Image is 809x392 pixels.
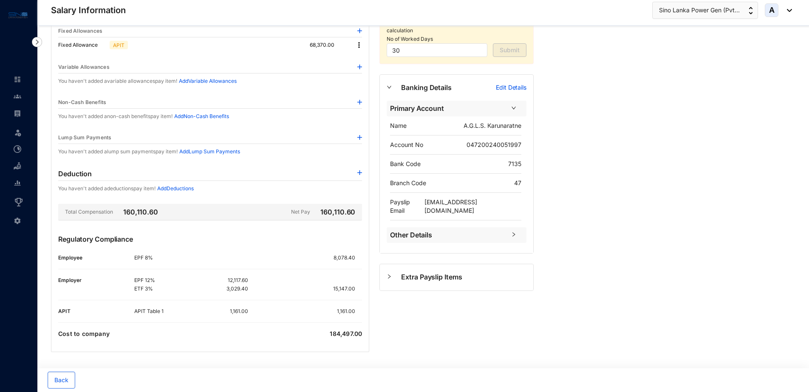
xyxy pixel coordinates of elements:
span: Banking Details [401,82,496,93]
p: Net Pay [291,207,317,217]
p: 184,497.00 [330,330,362,338]
span: Primary Account [390,103,506,114]
p: Edit Details [496,83,526,92]
span: [EMAIL_ADDRESS][DOMAIN_NAME] [424,198,477,214]
p: Add Lump Sum Payments [179,147,240,156]
p: 12,117.60 [228,276,248,285]
li: Time Attendance [7,141,27,158]
li: Contacts [7,88,27,105]
img: home-unselected.a29eae3204392db15eaf.svg [14,76,21,83]
p: Lump Sum Payments [58,133,111,142]
img: plus-blue.82faced185f92b6205e0ad2e478a7993.svg [357,65,362,69]
span: Back [54,376,68,384]
p: 1,161.00 [337,307,362,316]
p: You haven't added a non-cash benefits pay item! [58,112,173,121]
span: Extra Payslip Items [401,272,526,282]
img: report-unselected.e6a6b4230fc7da01f883.svg [14,179,21,187]
li: Home [7,71,27,88]
p: You haven't added a variable allowances pay item! [58,77,177,85]
p: Payslip Email [390,198,424,215]
p: You haven't added a deductions pay item! [58,184,156,193]
p: Employee [58,254,134,262]
p: No of Worked Days [387,35,526,43]
span: right [511,105,516,110]
p: Variable Allowances [58,63,110,71]
li: Reports [7,175,27,192]
img: logo [8,10,28,20]
p: Employer [58,276,134,285]
p: ETF 3% [134,285,191,293]
p: 8,078.40 [334,254,362,262]
p: You haven't added a lump sum payments pay item! [58,147,178,156]
li: Payroll [7,105,27,122]
img: up-down-arrow.74152d26bf9780fbf563ca9c90304185.svg [749,7,753,14]
img: plus-blue.82faced185f92b6205e0ad2e478a7993.svg [357,135,362,140]
p: Regulatory Compliance [58,234,362,254]
p: 160,110.60 [115,207,158,217]
p: Name [390,121,407,130]
span: A [769,6,775,14]
img: time-attendance-unselected.8aad090b53826881fffb.svg [14,145,21,153]
p: Please enter the work days of this employee for prorata calculation [387,18,526,35]
p: Add Deductions [157,184,194,193]
p: Fixed Allowance [58,41,106,49]
p: Account No [390,141,423,149]
img: settings-unselected.1febfda315e6e19643a1.svg [14,217,21,225]
span: Other Details [390,230,506,240]
p: Branch Code [390,179,426,187]
p: 68,370.00 [310,41,348,49]
p: Add Variable Allowances [179,77,237,85]
span: right [511,232,516,237]
p: 15,147.00 [333,285,362,293]
p: APIT Table 1 [134,307,191,316]
img: nav-icon-right.af6afadce00d159da59955279c43614e.svg [32,37,42,47]
span: Sino Lanka Power Gen (Pvt... [659,6,740,15]
img: award_outlined.f30b2bda3bf6ea1bf3dd.svg [14,197,24,207]
span: 7135 [508,160,521,167]
p: APIT [113,41,124,49]
img: more.27664ee4a8faa814348e188645a3c1fc.svg [355,41,363,49]
img: payroll-unselected.b590312f920e76f0c668.svg [14,110,21,117]
img: leave-unselected.2934df6273408c3f84d9.svg [14,128,22,137]
input: Enter no of worked days [387,43,487,57]
p: 3,029.40 [226,285,248,293]
img: dropdown-black.8e83cc76930a90b1a4fdb6d089b7bf3a.svg [783,9,792,12]
p: Salary Information [51,4,126,16]
p: EPF 8% [134,254,191,262]
p: EPF 12% [134,276,191,285]
button: Submit [493,43,526,57]
p: Add Non-Cash Benefits [174,112,229,121]
p: Total Compensation [58,207,113,217]
p: APIT [58,307,134,316]
li: Loan [7,158,27,175]
p: Bank Code [390,160,421,168]
button: Back [48,372,75,389]
p: Deduction [58,169,92,179]
p: Cost to company [58,330,110,338]
img: loan-unselected.d74d20a04637f2d15ab5.svg [14,162,21,170]
img: plus-blue.82faced185f92b6205e0ad2e478a7993.svg [357,170,362,175]
img: plus-blue.82faced185f92b6205e0ad2e478a7993.svg [357,100,362,104]
p: 160,110.60 [319,207,355,217]
span: A.G.L.S. Karunaratne [464,122,521,129]
p: Fixed Allowances [58,27,102,35]
p: Non-Cash Benefits [58,98,106,107]
span: 047200240051997 [467,141,521,148]
button: Sino Lanka Power Gen (Pvt... [652,2,758,19]
img: people-unselected.118708e94b43a90eceab.svg [14,93,21,100]
img: plus-blue.82faced185f92b6205e0ad2e478a7993.svg [357,28,362,33]
span: 47 [514,179,521,186]
p: 1,161.00 [230,307,248,316]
